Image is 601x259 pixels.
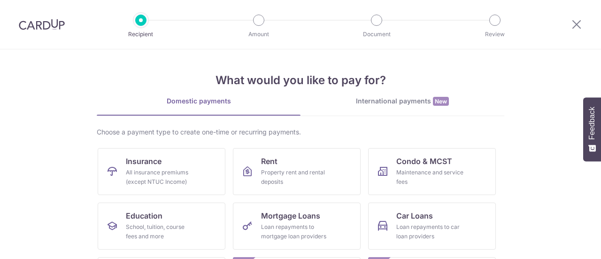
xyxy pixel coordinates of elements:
p: Review [460,30,530,39]
div: School, tuition, course fees and more [126,222,193,241]
p: Recipient [106,30,176,39]
span: Mortgage Loans [261,210,320,221]
h4: What would you like to pay for? [97,72,504,89]
span: Condo & MCST [396,156,452,167]
a: EducationSchool, tuition, course fees and more [98,203,225,250]
iframe: Opens a widget where you can find more information [541,231,592,254]
button: Feedback - Show survey [583,97,601,161]
div: Property rent and rental deposits [261,168,329,187]
span: Education [126,210,162,221]
div: International payments [300,96,504,106]
a: RentProperty rent and rental deposits [233,148,361,195]
p: Document [342,30,411,39]
a: InsuranceAll insurance premiums (except NTUC Income) [98,148,225,195]
span: Insurance [126,156,162,167]
div: Maintenance and service fees [396,168,464,187]
span: Car Loans [396,210,433,221]
span: New [433,97,449,106]
div: Loan repayments to car loan providers [396,222,464,241]
span: Rent [261,156,277,167]
div: All insurance premiums (except NTUC Income) [126,168,193,187]
a: Condo & MCSTMaintenance and service fees [368,148,496,195]
div: Loan repayments to mortgage loan providers [261,222,329,241]
p: Amount [224,30,293,39]
span: Feedback [588,107,596,140]
a: Car LoansLoan repayments to car loan providers [368,203,496,250]
div: Domestic payments [97,96,300,106]
div: Choose a payment type to create one-time or recurring payments. [97,127,504,137]
a: Mortgage LoansLoan repayments to mortgage loan providers [233,203,361,250]
img: CardUp [19,19,65,30]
